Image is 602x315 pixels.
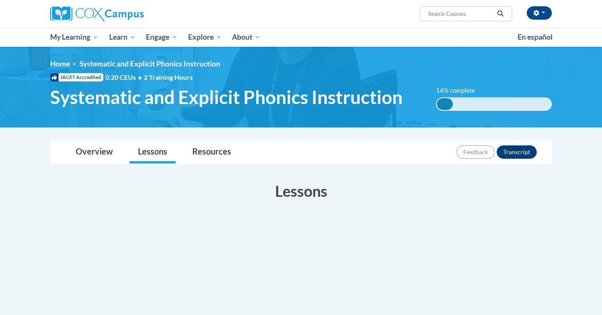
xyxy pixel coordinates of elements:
[45,28,104,47] a: My Learning
[232,32,260,42] span: About
[50,6,209,21] a: Cox Campus
[50,73,103,81] span: IACET Accredited
[50,59,70,68] a: Home
[188,32,222,42] span: Explore
[50,180,552,201] h3: Lessons
[144,73,193,81] span: 2 Training Hours
[109,32,135,42] span: Learn
[427,9,494,19] input: Search Courses
[437,98,453,110] div: 14% complete
[436,86,484,95] label: 14% complete
[457,145,495,159] button: Feedback
[50,32,98,42] span: My Learning
[79,59,220,68] span: Systematic and Explicit Phonics Instruction
[146,32,177,42] span: Engage
[38,28,564,47] div: Main menu
[50,6,144,21] img: Cox Campus
[227,28,266,47] a: About
[512,28,558,46] a: En español
[497,145,537,159] button: Transcript
[104,28,141,47] a: Learn
[105,73,144,82] span: 0.20 CEUs
[494,9,507,19] button: Search
[518,33,553,41] span: En español
[184,141,240,163] a: Resources
[183,28,227,47] a: Explore
[527,6,552,20] button: Account Settings
[140,28,183,47] a: Engage
[67,141,121,163] a: Overview
[50,86,403,108] span: Systematic and Explicit Phonics Instruction
[138,73,142,81] span: •
[130,141,176,163] a: Lessons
